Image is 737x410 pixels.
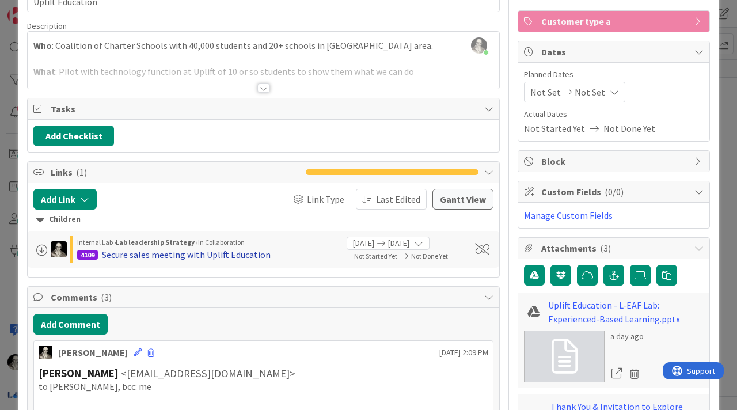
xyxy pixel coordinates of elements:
a: [EMAIL_ADDRESS][DOMAIN_NAME] [127,367,290,380]
strong: Who [33,40,52,51]
button: Add Link [33,189,97,210]
span: Actual Dates [524,108,704,120]
div: Children [36,213,491,226]
span: ( 0/0 ) [605,186,624,198]
span: Description [27,21,67,31]
span: > [290,367,295,380]
img: 5slRnFBaanOLW26e9PW3UnY7xOjyexml.jpeg [471,37,487,54]
span: Tasks [51,102,478,116]
div: 4109 [77,250,98,260]
span: Link Type [307,192,344,206]
span: Links [51,165,300,179]
span: [DATE] [388,237,409,249]
div: [PERSON_NAME] [58,346,128,359]
span: Planned Dates [524,69,704,81]
img: WS [51,241,67,257]
span: Attachments [541,241,689,255]
strong: [PERSON_NAME] [39,367,119,380]
img: WS [39,346,52,359]
button: Gantt View [432,189,493,210]
span: Support [24,2,52,16]
span: Not Done Yet [411,252,448,260]
span: Not Set [530,85,561,99]
span: Block [541,154,689,168]
a: Manage Custom Fields [524,210,613,221]
span: Dates [541,45,689,59]
span: ( 3 ) [101,291,112,303]
span: Last Edited [376,192,420,206]
button: Add Checklist [33,126,114,146]
a: Uplift Education - L-EAF Lab: Experienced-Based Learning.pptx [548,298,704,326]
span: < [121,367,127,380]
span: [DATE] [353,237,374,249]
div: a day ago [610,331,644,343]
span: to [PERSON_NAME], bcc: me [39,381,151,392]
span: [DATE] 2:09 PM [439,347,488,359]
p: : Coalition of Charter Schools with 40,000 students and 20+ schools in [GEOGRAPHIC_DATA] area. [33,39,493,52]
span: Not Started Yet [354,252,397,260]
b: Lab leadership Strategy › [116,238,198,246]
span: Customer type a [541,14,689,28]
div: Secure sales meeting with Uplift Education [102,248,271,261]
span: Not Started Yet [524,122,585,135]
span: Not Set [575,85,605,99]
span: Comments [51,290,478,304]
a: Open [610,366,623,381]
span: Internal Lab › [77,238,116,246]
button: Add Comment [33,314,108,335]
span: ( 3 ) [600,242,611,254]
span: Custom Fields [541,185,689,199]
span: In Collaboration [198,238,245,246]
span: Not Done Yet [603,122,655,135]
span: ( 1 ) [76,166,87,178]
button: Last Edited [356,189,427,210]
